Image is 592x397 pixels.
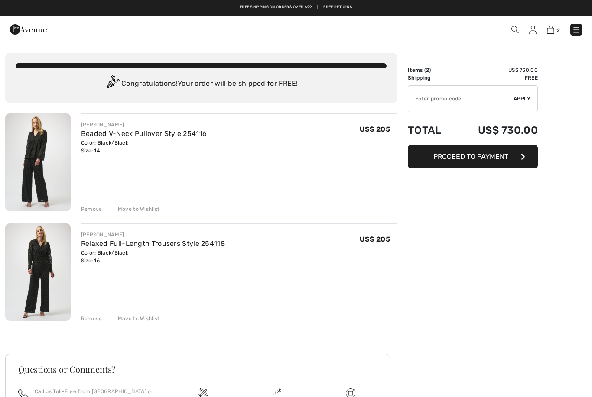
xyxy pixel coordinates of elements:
[81,315,102,323] div: Remove
[81,205,102,213] div: Remove
[455,74,538,82] td: Free
[18,365,377,374] h3: Questions or Comments?
[529,26,537,34] img: My Info
[408,74,455,82] td: Shipping
[408,145,538,168] button: Proceed to Payment
[5,223,71,321] img: Relaxed Full-Length Trousers Style 254118
[455,66,538,74] td: US$ 730.00
[547,24,560,35] a: 2
[81,139,207,155] div: Color: Black/Black Size: 14
[433,152,508,161] span: Proceed to Payment
[360,235,390,243] span: US$ 205
[111,315,160,323] div: Move to Wishlist
[408,66,455,74] td: Items ( )
[360,125,390,133] span: US$ 205
[426,67,429,73] span: 2
[514,95,531,103] span: Apply
[10,25,47,33] a: 1ère Avenue
[455,116,538,145] td: US$ 730.00
[323,4,352,10] a: Free Returns
[111,205,160,213] div: Move to Wishlist
[81,239,225,248] a: Relaxed Full-Length Trousers Style 254118
[81,129,207,138] a: Beaded V-Neck Pullover Style 254116
[317,4,318,10] span: |
[408,86,514,112] input: Promo code
[511,26,519,33] img: Search
[16,75,387,93] div: Congratulations! Your order will be shipped for FREE!
[556,27,560,34] span: 2
[240,4,312,10] a: Free shipping on orders over $99
[81,121,207,129] div: [PERSON_NAME]
[547,26,554,34] img: Shopping Bag
[81,249,225,265] div: Color: Black/Black Size: 16
[81,231,225,239] div: [PERSON_NAME]
[10,21,47,38] img: 1ère Avenue
[104,75,121,93] img: Congratulation2.svg
[572,26,581,34] img: Menu
[408,116,455,145] td: Total
[5,113,71,211] img: Beaded V-Neck Pullover Style 254116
